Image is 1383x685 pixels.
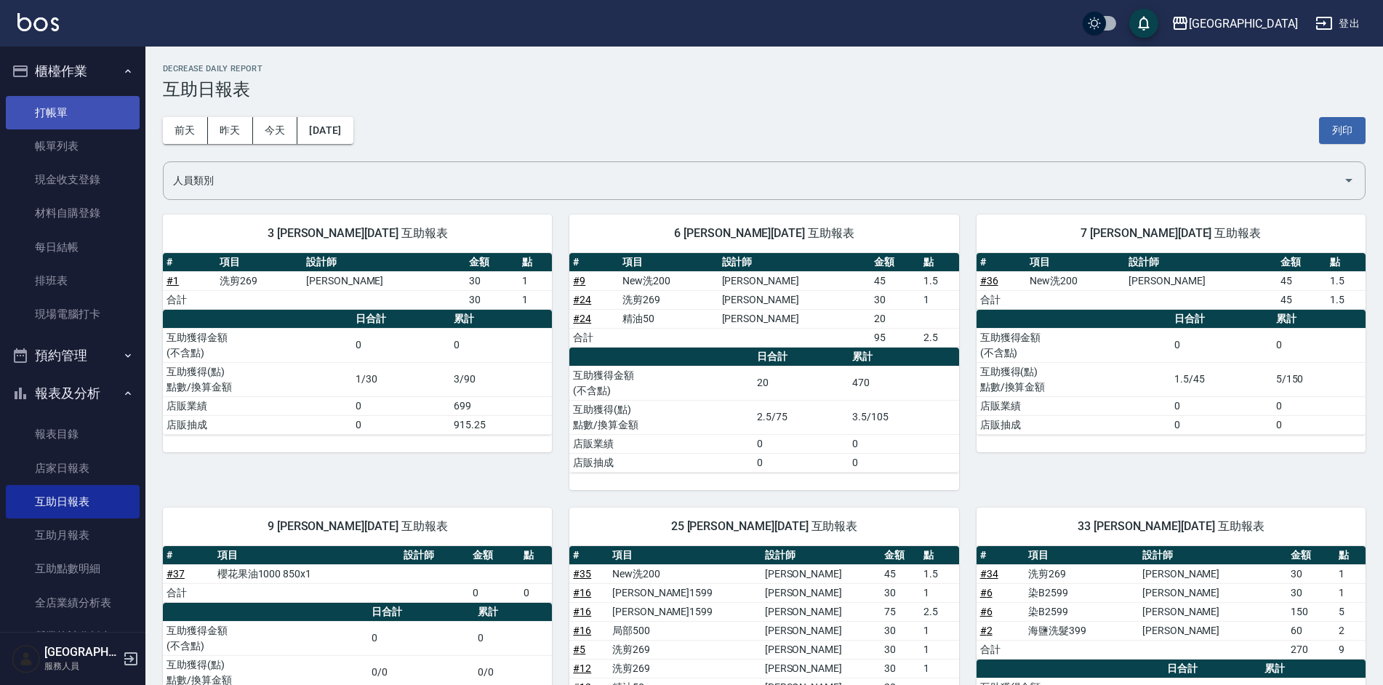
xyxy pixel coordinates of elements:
td: 45 [1277,271,1326,290]
td: 互助獲得(點) 點數/換算金額 [163,362,352,396]
table: a dense table [977,253,1366,310]
th: 設計師 [1139,546,1287,565]
td: 互助獲得(點) 點數/換算金額 [569,400,753,434]
td: 915.25 [450,415,552,434]
td: 1.5 [920,271,959,290]
th: 項目 [1026,253,1125,272]
td: 30 [1287,583,1335,602]
th: 金額 [1277,253,1326,272]
a: #34 [980,568,998,580]
td: 2 [1335,621,1366,640]
td: 0 [520,583,552,602]
td: 合計 [569,328,619,347]
td: 2.5 [920,328,959,347]
button: 預約管理 [6,337,140,374]
th: 項目 [214,546,400,565]
td: 0 [1171,396,1272,415]
td: [PERSON_NAME] [761,659,881,678]
td: 1 [920,583,959,602]
th: 點 [920,546,959,565]
th: 設計師 [400,546,469,565]
button: [GEOGRAPHIC_DATA] [1166,9,1304,39]
td: [PERSON_NAME] [718,290,870,309]
a: #24 [573,313,591,324]
td: 互助獲得(點) 點數/換算金額 [977,362,1171,396]
td: 合計 [977,640,1025,659]
td: 1 [920,290,959,309]
button: save [1129,9,1158,38]
td: 海鹽洗髮399 [1025,621,1139,640]
td: 合計 [163,583,214,602]
td: New洗200 [609,564,761,583]
a: 現場電腦打卡 [6,297,140,331]
th: 設計師 [1125,253,1277,272]
button: 列印 [1319,117,1366,144]
td: 2.5/75 [753,400,849,434]
th: 累計 [450,310,552,329]
th: 累計 [1272,310,1366,329]
a: 排班表 [6,264,140,297]
td: New洗200 [619,271,718,290]
a: 每日結帳 [6,231,140,264]
th: 項目 [216,253,302,272]
a: 互助日報表 [6,485,140,518]
a: 帳單列表 [6,129,140,163]
th: 項目 [619,253,718,272]
a: #9 [573,275,585,287]
th: # [569,253,619,272]
h5: [GEOGRAPHIC_DATA] [44,645,119,660]
div: [GEOGRAPHIC_DATA] [1189,15,1298,33]
td: 洗剪269 [1025,564,1139,583]
td: [PERSON_NAME] [761,621,881,640]
td: 0 [469,583,520,602]
button: 櫃檯作業 [6,52,140,90]
td: 30 [1287,564,1335,583]
a: #12 [573,662,591,674]
table: a dense table [163,253,552,310]
td: [PERSON_NAME] [761,564,881,583]
td: [PERSON_NAME] [1139,583,1287,602]
td: 1.5 [1326,290,1366,309]
th: # [977,546,1025,565]
td: 3.5/105 [849,400,958,434]
td: 洗剪269 [609,659,761,678]
td: 店販業績 [977,396,1171,415]
th: 金額 [465,253,518,272]
th: 累計 [849,348,958,366]
button: Open [1337,169,1360,192]
td: 0 [450,328,552,362]
td: 60 [1287,621,1335,640]
td: 互助獲得金額 (不含點) [569,366,753,400]
td: 3/90 [450,362,552,396]
td: 0 [753,434,849,453]
th: 日合計 [1163,660,1261,678]
td: 局部500 [609,621,761,640]
td: 470 [849,366,958,400]
th: # [977,253,1026,272]
td: 0 [1171,415,1272,434]
a: 營業統計分析表 [6,620,140,653]
a: #36 [980,275,998,287]
td: 0 [1272,415,1366,434]
th: 點 [1335,546,1366,565]
th: 點 [1326,253,1366,272]
td: 互助獲得金額 (不含點) [163,328,352,362]
td: 1 [920,621,959,640]
a: 現金收支登錄 [6,163,140,196]
button: 今天 [253,117,298,144]
td: 1/30 [352,362,450,396]
img: Logo [17,13,59,31]
td: 20 [753,366,849,400]
td: 30 [465,271,518,290]
td: 店販抽成 [569,453,753,472]
th: 點 [520,546,552,565]
a: #2 [980,625,993,636]
td: 1 [1335,583,1366,602]
td: 1 [920,640,959,659]
a: #16 [573,587,591,598]
th: 點 [920,253,959,272]
td: 0 [368,621,475,655]
td: 0 [352,328,450,362]
button: 報表及分析 [6,374,140,412]
table: a dense table [977,310,1366,435]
